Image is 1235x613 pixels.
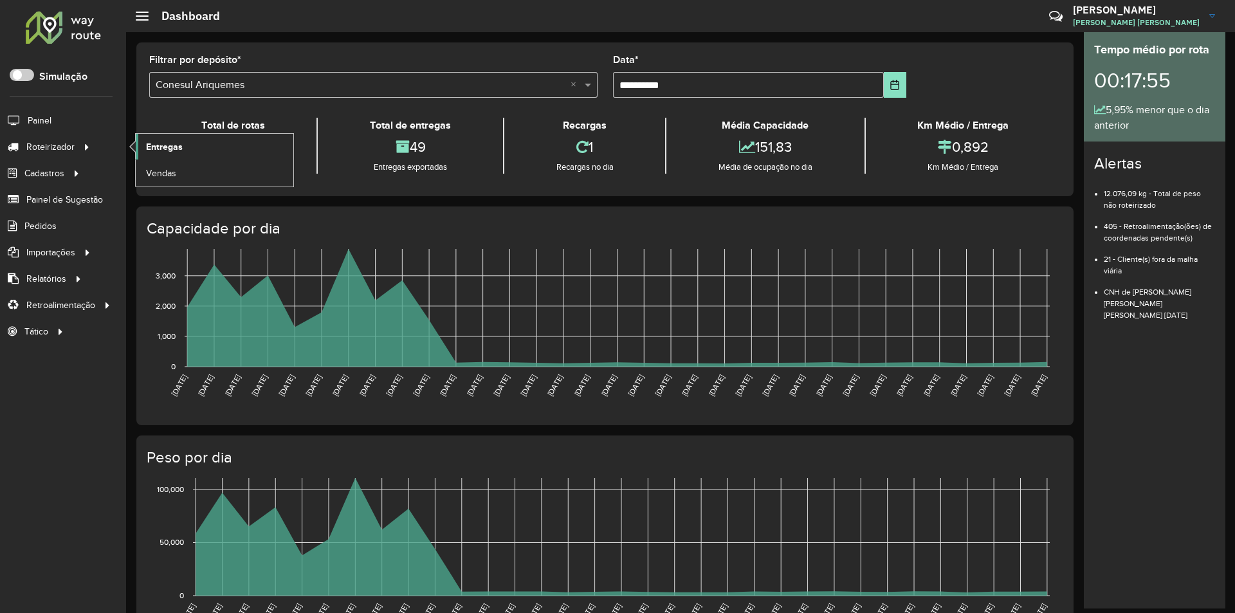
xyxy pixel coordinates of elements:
li: 12.076,09 kg - Total de peso não roteirizado [1104,178,1215,211]
a: Contato Rápido [1042,3,1070,30]
text: [DATE] [814,373,833,398]
div: Entregas exportadas [321,161,499,174]
div: Km Médio / Entrega [869,118,1057,133]
div: Média Capacidade [670,118,861,133]
text: [DATE] [787,373,806,398]
div: 5,95% menor que o dia anterior [1094,102,1215,133]
span: Relatórios [26,272,66,286]
text: [DATE] [707,373,726,398]
label: Filtrar por depósito [149,52,241,68]
span: Painel de Sugestão [26,193,103,206]
h3: [PERSON_NAME] [1073,4,1200,16]
text: [DATE] [331,373,349,398]
div: Tempo médio por rota [1094,41,1215,59]
text: [DATE] [1003,373,1021,398]
h4: Peso por dia [147,448,1061,467]
span: Importações [26,246,75,259]
text: [DATE] [277,373,296,398]
text: [DATE] [1029,373,1048,398]
h4: Alertas [1094,154,1215,173]
div: 00:17:55 [1094,59,1215,102]
text: 0 [179,591,184,599]
text: 3,000 [156,271,176,280]
div: 1 [508,133,662,161]
text: [DATE] [465,373,484,398]
text: 100,000 [157,485,184,493]
text: [DATE] [922,373,940,398]
text: [DATE] [304,373,323,398]
a: Vendas [136,160,293,186]
text: [DATE] [654,373,672,398]
button: Choose Date [884,72,906,98]
text: [DATE] [412,373,430,398]
text: [DATE] [627,373,645,398]
h2: Dashboard [149,9,220,23]
span: Roteirizador [26,140,75,154]
div: Média de ocupação no dia [670,161,861,174]
div: 49 [321,133,499,161]
span: Tático [24,325,48,338]
span: Retroalimentação [26,298,95,312]
text: [DATE] [250,373,269,398]
text: [DATE] [868,373,887,398]
text: [DATE] [976,373,994,398]
text: [DATE] [385,373,403,398]
text: [DATE] [761,373,780,398]
text: [DATE] [438,373,457,398]
span: Entregas [146,140,183,154]
text: 50,000 [160,538,184,547]
text: [DATE] [949,373,967,398]
span: Clear all [571,77,581,93]
div: 151,83 [670,133,861,161]
text: [DATE] [519,373,538,398]
div: Km Médio / Entrega [869,161,1057,174]
div: Total de entregas [321,118,499,133]
div: Recargas [508,118,662,133]
text: 2,000 [156,302,176,310]
span: [PERSON_NAME] [PERSON_NAME] [1073,17,1200,28]
label: Data [613,52,639,68]
a: Entregas [136,134,293,160]
text: [DATE] [572,373,591,398]
text: [DATE] [492,373,511,398]
text: [DATE] [358,373,376,398]
div: Recargas no dia [508,161,662,174]
text: 1,000 [158,332,176,340]
text: [DATE] [734,373,753,398]
div: Total de rotas [152,118,313,133]
span: Painel [28,114,51,127]
text: [DATE] [170,373,188,398]
text: [DATE] [223,373,242,398]
span: Cadastros [24,167,64,180]
label: Simulação [39,69,87,84]
span: Pedidos [24,219,57,233]
li: CNH de [PERSON_NAME] [PERSON_NAME] [PERSON_NAME] [DATE] [1104,277,1215,321]
li: 21 - Cliente(s) fora da malha viária [1104,244,1215,277]
text: [DATE] [196,373,215,398]
text: 0 [171,362,176,371]
text: [DATE] [841,373,860,398]
text: [DATE] [599,373,618,398]
h4: Capacidade por dia [147,219,1061,238]
text: [DATE] [545,373,564,398]
li: 405 - Retroalimentação(ões) de coordenadas pendente(s) [1104,211,1215,244]
text: [DATE] [895,373,913,398]
div: 0,892 [869,133,1057,161]
text: [DATE] [680,373,699,398]
span: Vendas [146,167,176,180]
